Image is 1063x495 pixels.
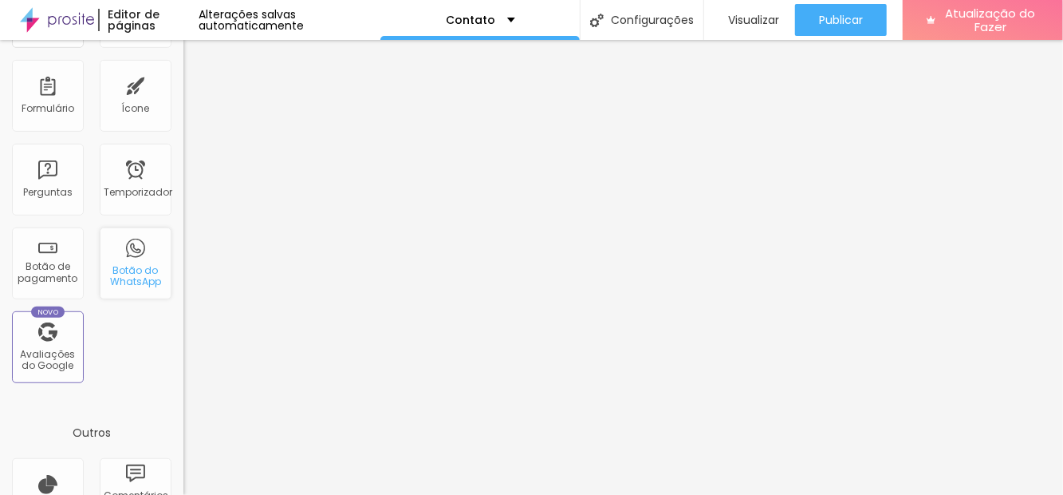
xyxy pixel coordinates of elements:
font: Visualizar [728,12,779,28]
font: Botão do WhatsApp [110,263,161,288]
button: Publicar [795,4,887,36]
font: Contato [446,12,495,28]
font: Formulário [22,101,74,115]
font: Atualização do Fazer [946,5,1036,35]
font: Temporizador [104,185,172,199]
font: Alterações salvas automaticamente [199,6,304,34]
font: Perguntas [23,185,73,199]
font: Configurações [612,12,695,28]
button: Visualizar [704,4,795,36]
font: Editor de páginas [108,6,159,34]
font: Ícone [122,101,150,115]
img: Ícone [590,14,604,27]
font: Novo [37,307,59,317]
font: Avaliações do Google [21,347,76,372]
font: Outros [73,425,111,441]
font: Publicar [819,12,863,28]
font: Botão de pagamento [18,259,78,284]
